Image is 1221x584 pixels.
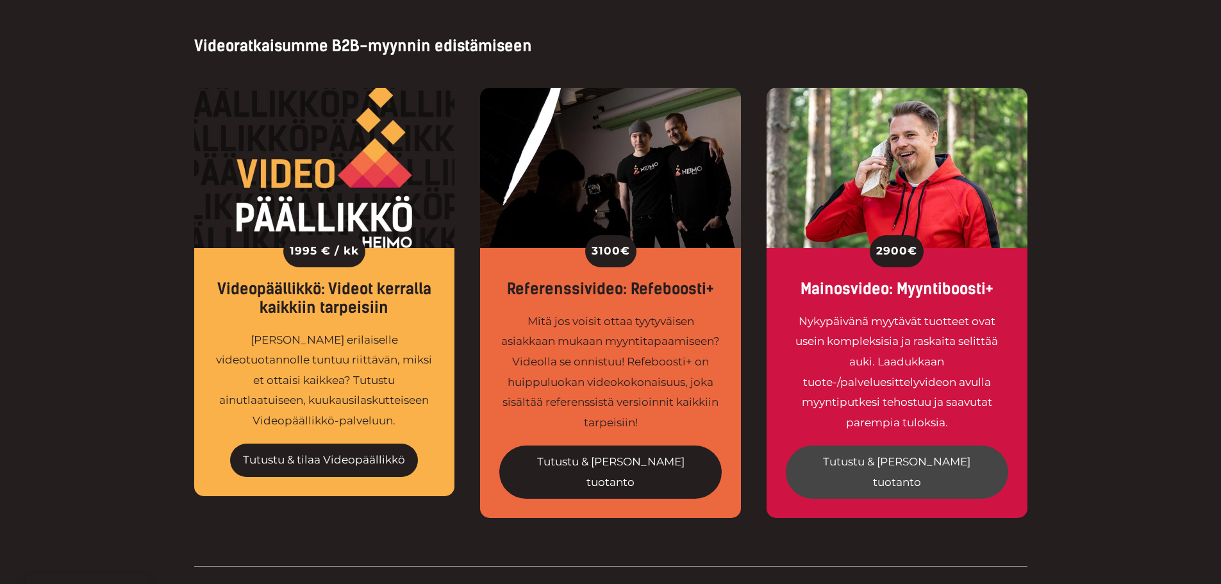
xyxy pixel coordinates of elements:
span: € [620,241,630,262]
img: Videopäällikkö tuo videotuotannon ammattilaisen markkinointitiimiisi. [194,88,455,248]
a: Tutustu & [PERSON_NAME] tuotanto [786,446,1008,499]
div: Mitä jos voisit ottaa tyytyväisen asiakkaan mukaan myyntitapaamiseen? Videolla se onnistuu! Refeb... [499,312,722,433]
div: 3100 [585,235,636,267]
a: Tutustu & [PERSON_NAME] tuotanto [499,446,722,499]
img: B2B-myyntiprosessi hyötyy rutkasti videotuotannosta. [767,88,1027,248]
span: € [908,241,917,262]
h4: Videoratkaisumme B2B-myynnin edistämiseen [194,37,1027,56]
div: 2900 [870,235,924,267]
div: Nykypäivänä myytävät tuotteet ovat usein kompleksisia ja raskaita selittää auki. Laadukkaan tuote... [786,312,1008,433]
img: Referenssivideo on myynnin työkalu. [480,88,741,248]
div: Videopäällikkö: Videot kerralla kaikkiin tarpeisiin [213,280,436,317]
a: Tutustu & tilaa Videopäällikkö [230,444,418,477]
div: Referenssivideo: Refeboosti+ [499,280,722,299]
div: 1995 € / kk [283,235,365,267]
div: Mainosvideo: Myyntiboosti+ [786,280,1008,299]
div: [PERSON_NAME] erilaiselle videotuotannolle tuntuu riittävän, miksi et ottaisi kaikkea? Tutustu ai... [213,330,436,431]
